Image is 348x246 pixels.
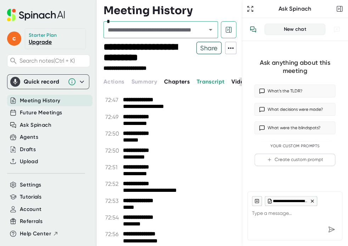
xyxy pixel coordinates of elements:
span: Search notes (Ctrl + K) [19,57,88,64]
button: What were the blindspots? [254,121,335,134]
span: Actions [103,78,124,85]
button: Account [20,205,41,213]
button: Meeting History [20,97,60,105]
span: Share [197,42,221,54]
span: 72:53 [105,198,121,204]
button: Expand to Ask Spinach page [245,4,255,14]
button: Ask Spinach [20,121,51,129]
button: Chapters [164,78,190,86]
button: Help Center [20,230,58,238]
button: Share [196,42,221,54]
span: Chapters [164,78,190,85]
button: Agents [20,133,38,141]
button: Tutorials [20,193,41,201]
span: Help Center [20,230,51,238]
span: Video [231,78,247,85]
span: 72:52 [105,181,121,187]
button: What decisions were made? [254,103,335,116]
span: 72:56 [105,231,121,238]
button: Hide meeting chat [221,21,236,38]
div: Ask Spinach [255,5,335,12]
button: View conversation history [246,22,260,36]
span: 72:50 [105,130,121,137]
div: Starter Plan [29,32,57,39]
span: 72:50 [105,147,121,154]
button: Drafts [20,145,36,154]
button: What’s the TLDR? [254,85,335,97]
button: Summary [131,78,157,86]
span: Transcript [197,78,225,85]
button: Close conversation sidebar [335,4,344,14]
button: Future Meetings [20,109,62,117]
button: Referrals [20,217,43,225]
span: 72:47 [105,97,121,103]
div: Ask anything about this meeting [254,59,335,75]
div: Quick record [10,75,86,89]
span: 72:49 [105,114,121,120]
h3: Meeting History [103,4,193,17]
button: Actions [103,78,124,86]
button: Transcript [197,78,225,86]
span: c [7,32,21,46]
span: 72:51 [105,164,121,171]
button: Upload [20,158,38,166]
div: Send message [325,223,338,236]
button: Video [231,78,247,86]
button: Create custom prompt [254,154,335,166]
span: 72:54 [105,214,121,221]
div: New chat [269,26,321,33]
button: Open [206,25,215,35]
a: Upgrade [29,39,52,45]
span: Summary [131,78,157,85]
div: Your Custom Prompts [254,144,335,149]
button: Settings [20,181,41,189]
div: Quick record [24,78,64,85]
